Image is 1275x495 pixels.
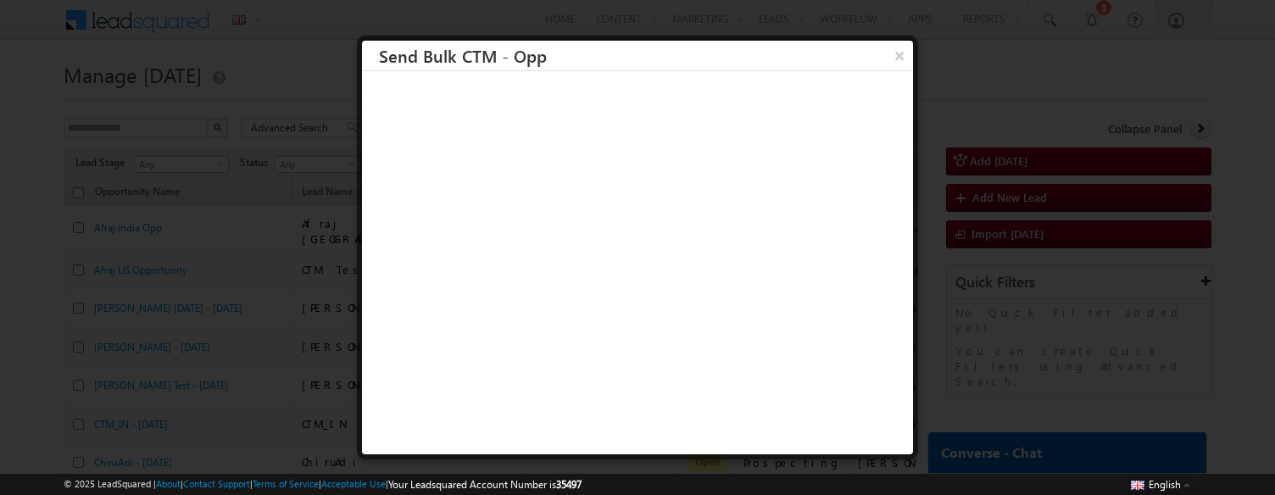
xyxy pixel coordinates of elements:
[1127,474,1194,494] button: English
[1149,478,1181,491] span: English
[321,478,386,489] a: Acceptable Use
[253,478,319,489] a: Terms of Service
[556,478,582,491] span: 35497
[156,478,181,489] a: About
[388,478,582,491] span: Your Leadsquared Account Number is
[886,41,913,70] button: ×
[379,41,913,70] h3: Send Bulk CTM - Opp
[64,476,582,492] span: © 2025 LeadSquared | | | | |
[183,478,250,489] a: Contact Support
